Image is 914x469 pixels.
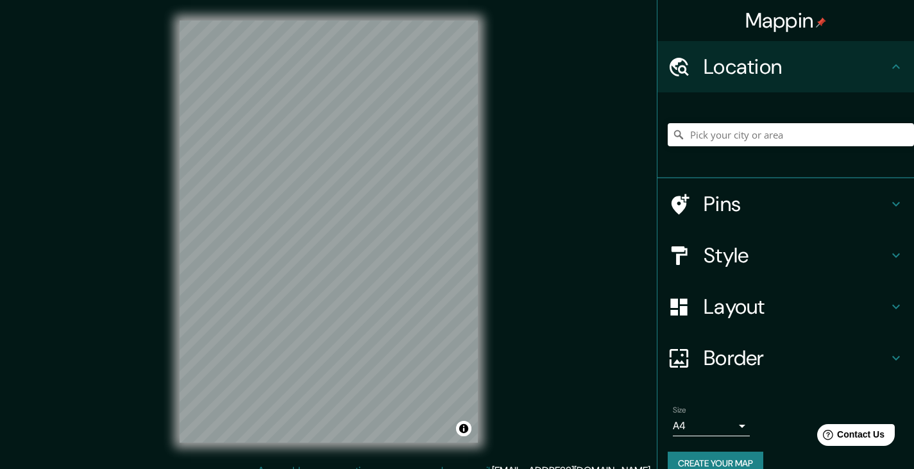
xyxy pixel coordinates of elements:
[704,54,888,80] h4: Location
[704,345,888,371] h4: Border
[673,416,750,436] div: A4
[704,243,888,268] h4: Style
[657,230,914,281] div: Style
[668,123,914,146] input: Pick your city or area
[673,405,686,416] label: Size
[745,8,827,33] h4: Mappin
[657,178,914,230] div: Pins
[704,191,888,217] h4: Pins
[816,17,826,28] img: pin-icon.png
[657,281,914,332] div: Layout
[657,332,914,384] div: Border
[657,41,914,92] div: Location
[456,421,471,436] button: Toggle attribution
[704,294,888,320] h4: Layout
[800,419,900,455] iframe: Help widget launcher
[180,21,478,443] canvas: Map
